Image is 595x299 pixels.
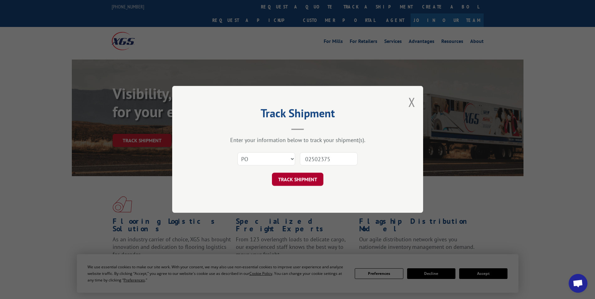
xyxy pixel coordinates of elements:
button: TRACK SHIPMENT [272,173,323,186]
h2: Track Shipment [204,109,392,121]
div: Enter your information below to track your shipment(s). [204,137,392,144]
div: Open chat [569,274,587,293]
button: Close modal [408,94,415,110]
input: Number(s) [300,153,358,166]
